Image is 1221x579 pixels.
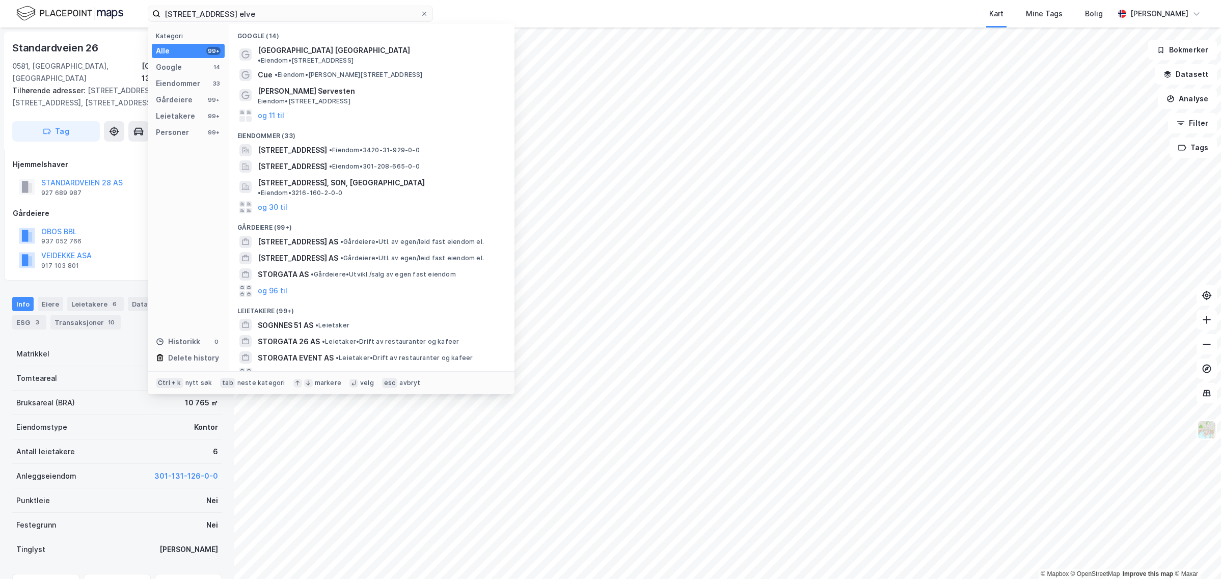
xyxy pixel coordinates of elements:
[1071,570,1120,577] a: OpenStreetMap
[258,285,287,297] button: og 96 til
[1123,570,1173,577] a: Improve this map
[340,238,484,246] span: Gårdeiere • Utl. av egen/leid fast eiendom el.
[212,79,221,88] div: 33
[258,189,343,197] span: Eiendom • 3216-160-2-0-0
[16,519,56,531] div: Festegrunn
[154,470,218,482] button: 301-131-126-0-0
[258,252,338,264] span: [STREET_ADDRESS] AS
[315,321,318,329] span: •
[156,61,182,73] div: Google
[67,297,124,311] div: Leietakere
[12,315,46,329] div: ESG
[159,543,218,556] div: [PERSON_NAME]
[206,519,218,531] div: Nei
[41,262,79,270] div: 917 103 801
[16,397,75,409] div: Bruksareal (BRA)
[258,57,354,65] span: Eiendom • [STREET_ADDRESS]
[206,47,221,55] div: 99+
[13,207,222,219] div: Gårdeiere
[258,109,284,122] button: og 11 til
[311,270,314,278] span: •
[13,158,222,171] div: Hjemmelshaver
[329,162,420,171] span: Eiendom • 301-208-665-0-0
[156,45,170,57] div: Alle
[1026,8,1063,20] div: Mine Tags
[229,124,514,142] div: Eiendommer (33)
[156,94,193,106] div: Gårdeiere
[229,215,514,234] div: Gårdeiere (99+)
[1085,8,1103,20] div: Bolig
[258,201,287,213] button: og 30 til
[168,352,219,364] div: Delete history
[315,379,341,387] div: markere
[50,315,121,329] div: Transaksjoner
[41,189,82,197] div: 927 689 987
[340,238,343,245] span: •
[258,97,350,105] span: Eiendom • [STREET_ADDRESS]
[1158,89,1217,109] button: Analyse
[258,177,425,189] span: [STREET_ADDRESS], SON, [GEOGRAPHIC_DATA]
[275,71,278,78] span: •
[258,160,327,173] span: [STREET_ADDRESS]
[258,189,261,197] span: •
[1170,137,1217,158] button: Tags
[12,40,100,56] div: Standardveien 26
[12,60,142,85] div: 0581, [GEOGRAPHIC_DATA], [GEOGRAPHIC_DATA]
[156,110,195,122] div: Leietakere
[315,321,349,329] span: Leietaker
[258,336,320,348] span: STORGATA 26 AS
[258,57,261,64] span: •
[16,372,57,384] div: Tomteareal
[258,236,338,248] span: [STREET_ADDRESS] AS
[12,121,100,142] button: Tag
[258,85,502,97] span: [PERSON_NAME] Sørvesten
[12,86,88,95] span: Tilhørende adresser:
[16,446,75,458] div: Antall leietakere
[194,421,218,433] div: Kontor
[206,494,218,507] div: Nei
[16,543,45,556] div: Tinglyst
[213,446,218,458] div: 6
[106,317,117,327] div: 10
[206,128,221,136] div: 99+
[1168,113,1217,133] button: Filter
[156,77,200,90] div: Eiendommer
[1130,8,1188,20] div: [PERSON_NAME]
[329,146,420,154] span: Eiendom • 3420-31-929-0-0
[12,297,34,311] div: Info
[220,378,235,388] div: tab
[156,336,200,348] div: Historikk
[258,319,313,332] span: SOGNNES 51 AS
[329,162,332,170] span: •
[41,237,82,245] div: 937 052 766
[258,368,287,380] button: og 96 til
[128,297,178,311] div: Datasett
[258,44,410,57] span: [GEOGRAPHIC_DATA] [GEOGRAPHIC_DATA]
[329,146,332,154] span: •
[38,297,63,311] div: Eiere
[340,254,484,262] span: Gårdeiere • Utl. av egen/leid fast eiendom el.
[322,338,459,346] span: Leietaker • Drift av restauranter og kafeer
[32,317,42,327] div: 3
[336,354,339,362] span: •
[160,6,420,21] input: Søk på adresse, matrikkel, gårdeiere, leietakere eller personer
[156,126,189,139] div: Personer
[12,85,214,109] div: [STREET_ADDRESS], [STREET_ADDRESS], [STREET_ADDRESS]
[336,354,473,362] span: Leietaker • Drift av restauranter og kafeer
[110,299,120,309] div: 6
[212,338,221,346] div: 0
[229,24,514,42] div: Google (14)
[237,379,285,387] div: neste kategori
[1170,530,1221,579] iframe: Chat Widget
[1148,40,1217,60] button: Bokmerker
[16,5,123,22] img: logo.f888ab2527a4732fd821a326f86c7f29.svg
[311,270,456,279] span: Gårdeiere • Utvikl./salg av egen fast eiendom
[229,299,514,317] div: Leietakere (99+)
[156,32,225,40] div: Kategori
[142,60,222,85] div: [GEOGRAPHIC_DATA], 131/108
[156,378,183,388] div: Ctrl + k
[989,8,1003,20] div: Kart
[340,254,343,262] span: •
[258,69,273,81] span: Cue
[258,144,327,156] span: [STREET_ADDRESS]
